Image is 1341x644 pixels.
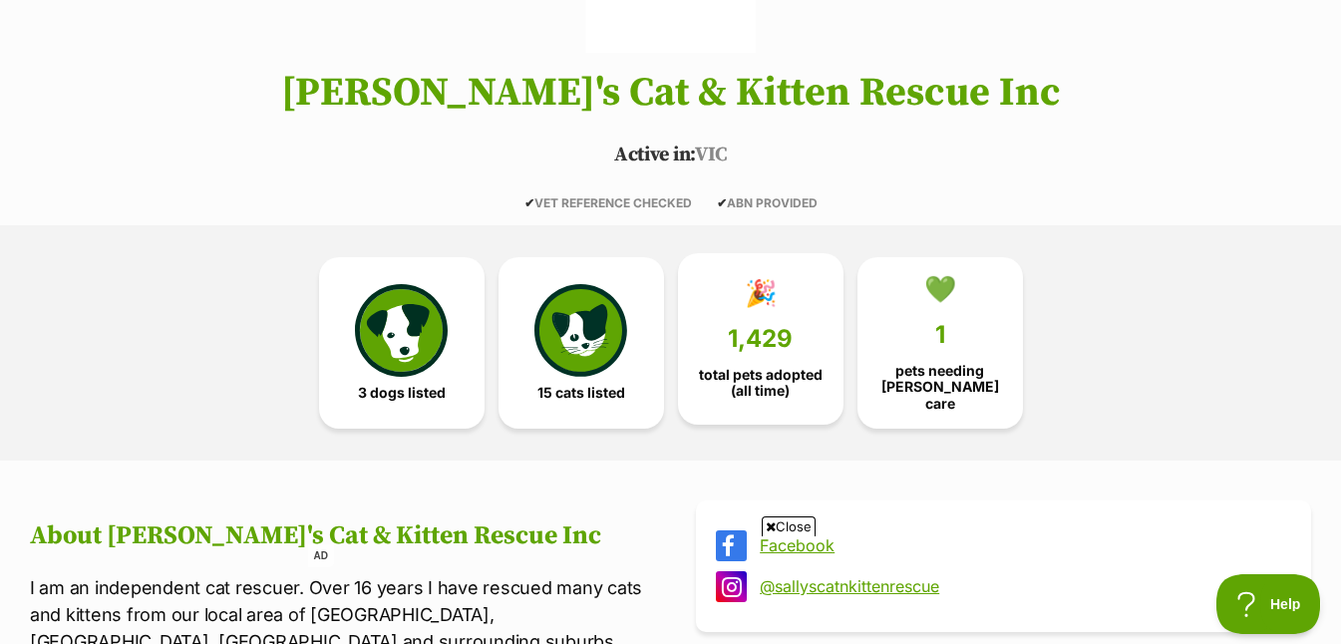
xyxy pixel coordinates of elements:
img: petrescue-icon-eee76f85a60ef55c4a1927667547b313a7c0e82042636edf73dce9c88f694885.svg [355,284,447,376]
icon: ✔ [717,195,727,210]
a: 3 dogs listed [319,257,485,429]
div: 🎉 [745,278,777,308]
a: 💚 1 pets needing [PERSON_NAME] care [857,257,1023,429]
iframe: Advertisement [308,544,1034,634]
icon: ✔ [524,195,534,210]
img: cat-icon-068c71abf8fe30c970a85cd354bc8e23425d12f6e8612795f06af48be43a487a.svg [534,284,626,376]
a: 15 cats listed [499,257,664,429]
span: AD [308,544,334,567]
span: ABN PROVIDED [717,195,818,210]
span: VET REFERENCE CHECKED [524,195,692,210]
div: 💚 [924,274,956,304]
span: 1,429 [728,325,793,353]
h2: About [PERSON_NAME]'s Cat & Kitten Rescue Inc [30,521,645,551]
span: 3 dogs listed [358,385,446,401]
span: pets needing [PERSON_NAME] care [874,363,1006,411]
span: total pets adopted (all time) [695,367,827,399]
iframe: Help Scout Beacon - Open [1216,574,1321,634]
span: 15 cats listed [537,385,625,401]
span: 1 [935,321,945,349]
span: Active in: [614,143,695,167]
a: 🎉 1,429 total pets adopted (all time) [678,253,843,425]
span: Close [762,516,816,536]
